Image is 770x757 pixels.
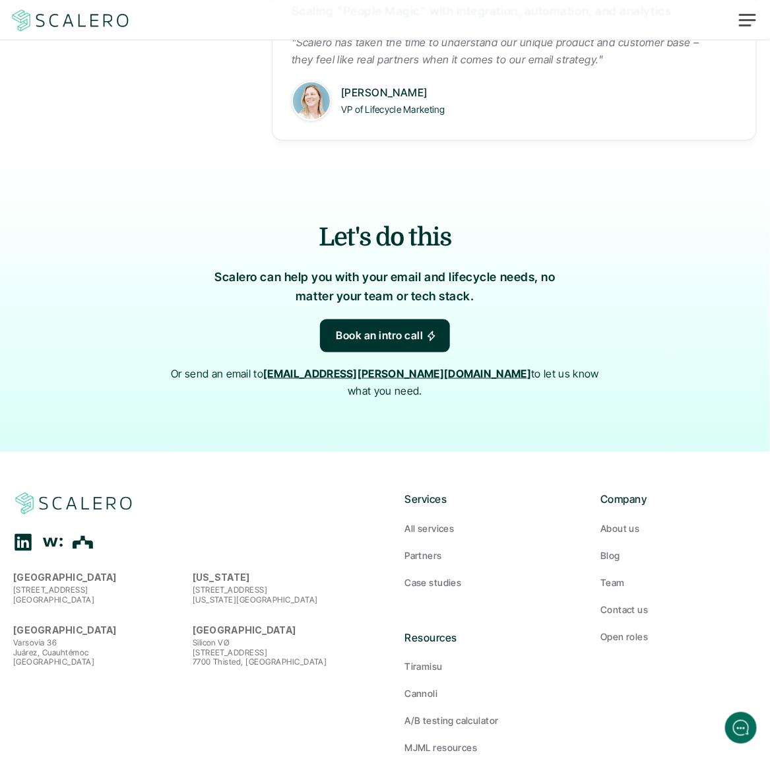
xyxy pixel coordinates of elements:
strong: [GEOGRAPHIC_DATA] [13,572,117,583]
strong: [US_STATE] [193,572,250,583]
a: Blog [600,549,757,563]
a: Book an intro call [320,319,451,352]
p: Or send an email to to let us know what you need. [171,366,600,399]
p: Case studies [405,576,462,590]
strong: [GEOGRAPHIC_DATA] [13,625,117,636]
img: Scalero company logotype [10,8,131,33]
a: A/B testing calculator [405,714,561,728]
p: Contact us [600,603,648,617]
p: Cannoli [405,687,438,701]
p: All services [405,522,455,536]
em: "Scalero has taken the time to understand our unique product and customer base – they feel like r... [292,36,703,66]
a: All services [405,522,561,536]
a: Scalero company logotype [13,492,135,515]
a: Scalero company logotype [10,9,131,32]
p: [PERSON_NAME] [341,84,737,102]
a: Cannoli [405,687,561,701]
a: Contact us [600,603,757,617]
img: Scalero company logotype [13,491,135,516]
p: Open roles [600,630,648,644]
a: About us [600,522,757,536]
a: Partners [405,549,561,563]
p: Tiramisu [405,660,443,674]
p: [STREET_ADDRESS] [US_STATE][GEOGRAPHIC_DATA] [193,586,366,605]
h2: Let us know if we can help with lifecycle marketing. [20,88,244,151]
p: VP of Lifecycle Marketing [341,101,737,117]
span: We run on Gist [110,461,167,470]
a: Case studies [405,576,561,590]
p: [STREET_ADDRESS] [GEOGRAPHIC_DATA] [13,586,186,605]
button: New conversation [20,175,243,201]
strong: [GEOGRAPHIC_DATA] [193,625,296,636]
p: MJML resources [405,741,478,755]
a: MJML resources [405,741,561,755]
h2: Let's do this [53,220,717,255]
iframe: gist-messenger-bubble-iframe [725,712,757,744]
a: [EMAIL_ADDRESS][PERSON_NAME][DOMAIN_NAME] [263,367,531,380]
a: Tiramisu [405,660,561,674]
p: Book an intro call [337,327,424,345]
p: Resources [405,630,561,647]
p: Team [600,576,625,590]
p: Varsovia 36 Juárez, Cuauhtémoc [GEOGRAPHIC_DATA] [13,639,186,667]
p: About us [600,522,639,536]
p: A/B testing calculator [405,714,499,728]
span: New conversation [85,183,158,193]
a: Team [600,576,757,590]
p: Blog [600,549,620,563]
h1: Hi! Welcome to [GEOGRAPHIC_DATA]. [20,64,244,85]
p: Partners [405,549,442,563]
a: Open roles [600,630,757,644]
p: Scalero can help you with your email and lifecycle needs, no matter your team or tech stack. [201,268,570,306]
p: Company [600,492,757,509]
p: Services [405,492,561,509]
p: Silicon VØ [STREET_ADDRESS] 7700 Thisted, [GEOGRAPHIC_DATA] [193,639,366,667]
